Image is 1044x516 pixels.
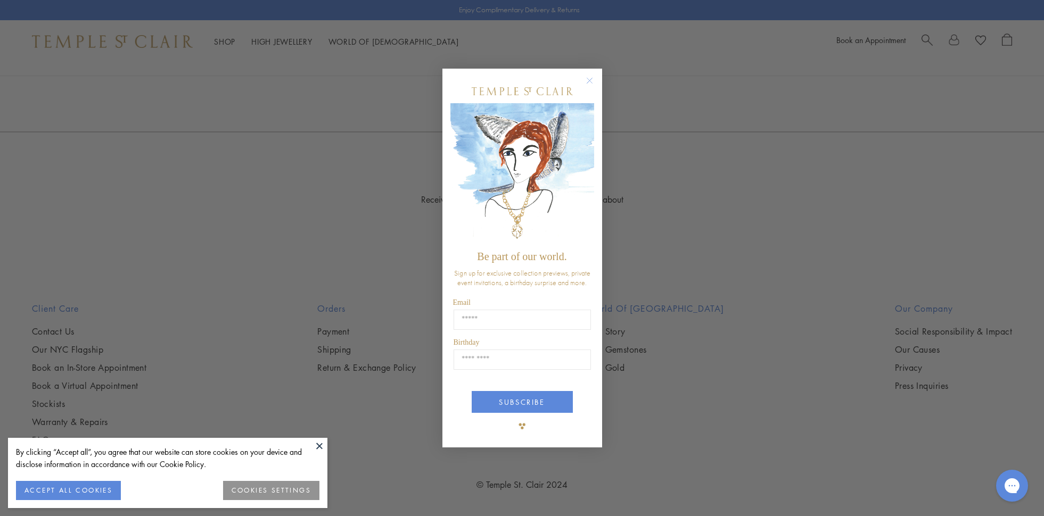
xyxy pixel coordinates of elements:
img: c4a9eb12-d91a-4d4a-8ee0-386386f4f338.jpeg [450,103,594,245]
img: Temple St. Clair [472,87,573,95]
button: Close dialog [588,79,602,93]
button: ACCEPT ALL COOKIES [16,481,121,500]
span: Sign up for exclusive collection previews, private event invitations, a birthday surprise and more. [454,268,590,287]
div: By clicking “Accept all”, you agree that our website can store cookies on your device and disclos... [16,446,319,470]
span: Birthday [454,338,480,346]
span: Be part of our world. [477,251,566,262]
button: SUBSCRIBE [472,391,573,413]
iframe: Gorgias live chat messenger [991,466,1033,505]
input: Email [454,310,591,330]
button: COOKIES SETTINGS [223,481,319,500]
span: Email [453,298,471,306]
img: TSC [512,415,533,437]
